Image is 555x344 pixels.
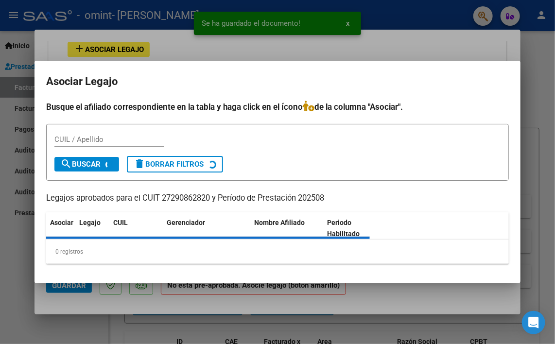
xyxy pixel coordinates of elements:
span: Periodo Habilitado [327,219,360,238]
p: Legajos aprobados para el CUIT 27290862820 y Período de Prestación 202508 [46,192,509,205]
datatable-header-cell: CUIL [109,212,163,244]
datatable-header-cell: Nombre Afiliado [250,212,323,244]
span: CUIL [113,219,128,226]
mat-icon: search [60,158,72,170]
h2: Asociar Legajo [46,72,509,91]
div: 0 registros [46,240,509,264]
span: Borrar Filtros [134,160,204,169]
datatable-header-cell: Periodo Habilitado [323,212,389,244]
button: Borrar Filtros [127,156,223,172]
span: Asociar [50,219,73,226]
span: Legajo [79,219,101,226]
div: Open Intercom Messenger [522,311,545,334]
h4: Busque el afiliado correspondiente en la tabla y haga click en el ícono de la columna "Asociar". [46,101,509,113]
span: Buscar [60,160,101,169]
span: Nombre Afiliado [254,219,305,226]
datatable-header-cell: Legajo [75,212,109,244]
button: Buscar [54,157,119,172]
span: Gerenciador [167,219,205,226]
datatable-header-cell: Gerenciador [163,212,250,244]
datatable-header-cell: Asociar [46,212,75,244]
mat-icon: delete [134,158,145,170]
